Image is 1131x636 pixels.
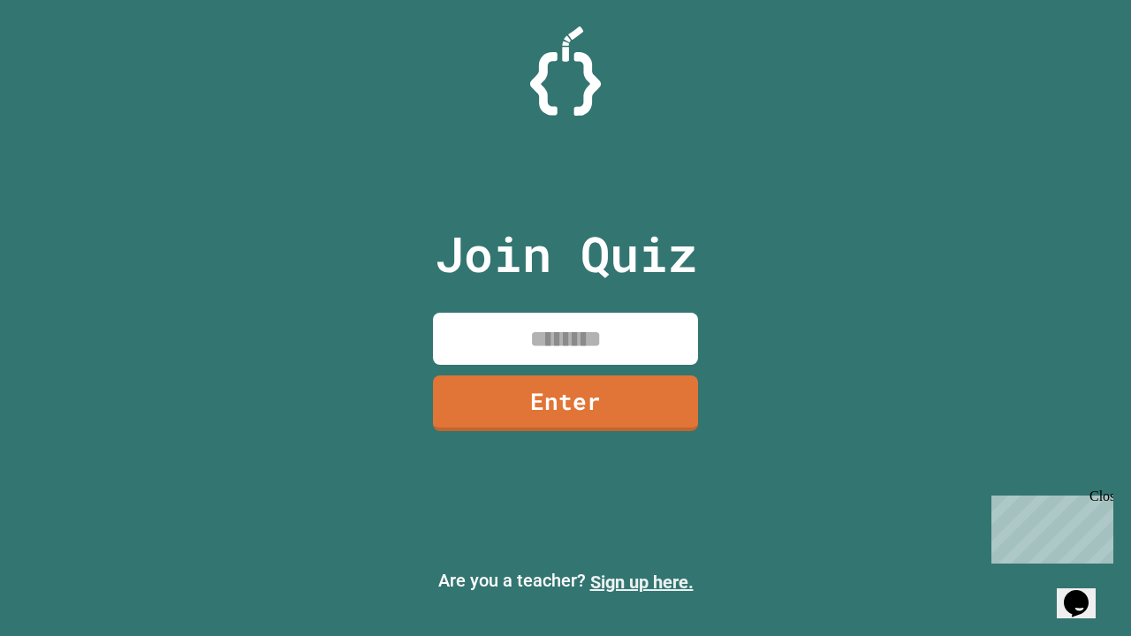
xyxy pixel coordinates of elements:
iframe: chat widget [1057,565,1113,618]
iframe: chat widget [984,488,1113,564]
p: Are you a teacher? [14,567,1117,595]
img: Logo.svg [530,26,601,116]
div: Chat with us now!Close [7,7,122,112]
p: Join Quiz [435,217,697,291]
a: Enter [433,375,698,431]
a: Sign up here. [590,572,694,593]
